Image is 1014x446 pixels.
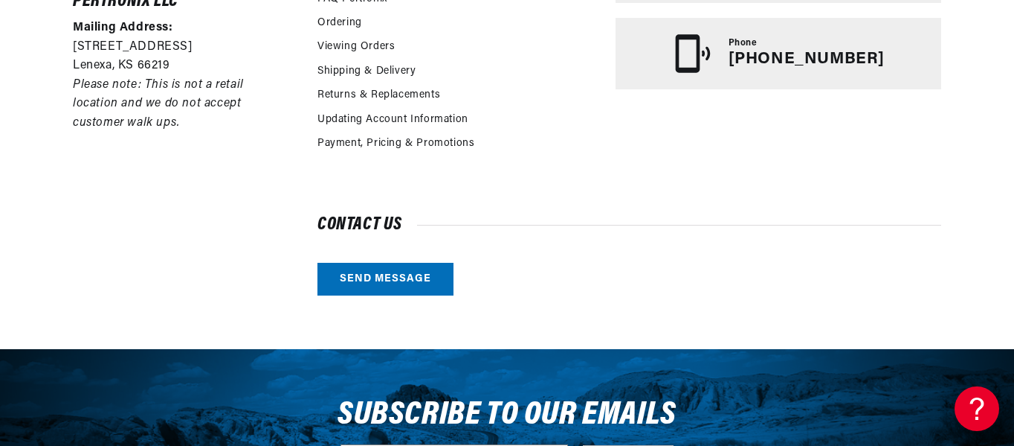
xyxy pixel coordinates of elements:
strong: Mailing Address: [73,22,173,34]
a: Returns & Replacements [317,87,440,103]
a: Shipping & Delivery [317,63,416,80]
a: Viewing Orders [317,39,395,55]
a: Payment, Pricing & Promotions [317,136,474,152]
h3: Subscribe to our emails [338,401,676,430]
span: Phone [729,37,758,50]
a: Ordering [317,15,362,31]
a: Send message [317,263,453,296]
p: [PHONE_NUMBER] [729,50,885,69]
p: [STREET_ADDRESS] [73,38,290,57]
h2: Contact us [317,217,941,232]
a: Phone [PHONE_NUMBER] [616,18,941,89]
p: Lenexa, KS 66219 [73,57,290,76]
em: Please note: This is not a retail location and we do not accept customer walk ups. [73,79,244,129]
a: Updating Account Information [317,112,468,128]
